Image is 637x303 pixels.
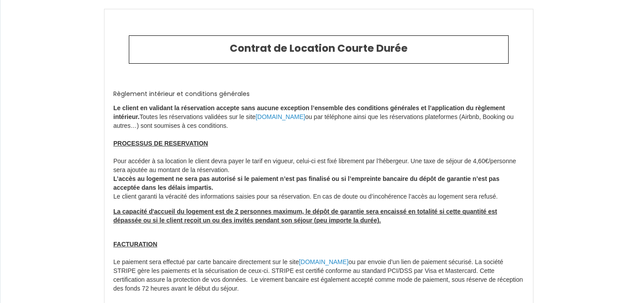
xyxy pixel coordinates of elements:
h2: Contrat de Location Courte Durée [136,42,502,55]
u: FACTURATION [113,241,157,248]
u: La capacité d'accueil du logement est de 2 personnes maximum, le dépôt de garantie sera encaissé ... [113,208,497,224]
a: [DOMAIN_NAME] [255,113,305,120]
strong: Le client en validant la réservation accepte sans aucune exception l’ensemble des conditions géné... [113,104,505,120]
h2: Règlement intérieur et conditions générales [113,90,524,98]
p: Toutes les réservations validées sur le site ou par téléphone ainsi que les réservations platefor... [113,104,524,201]
strong: L’accès au logement ne sera pas autorisé si le paiement n’est pas finalisé ou si l’empreinte banc... [113,175,499,191]
a: [DOMAIN_NAME] [299,258,348,265]
u: PROCESSUS DE RESERVATION [113,140,208,147]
